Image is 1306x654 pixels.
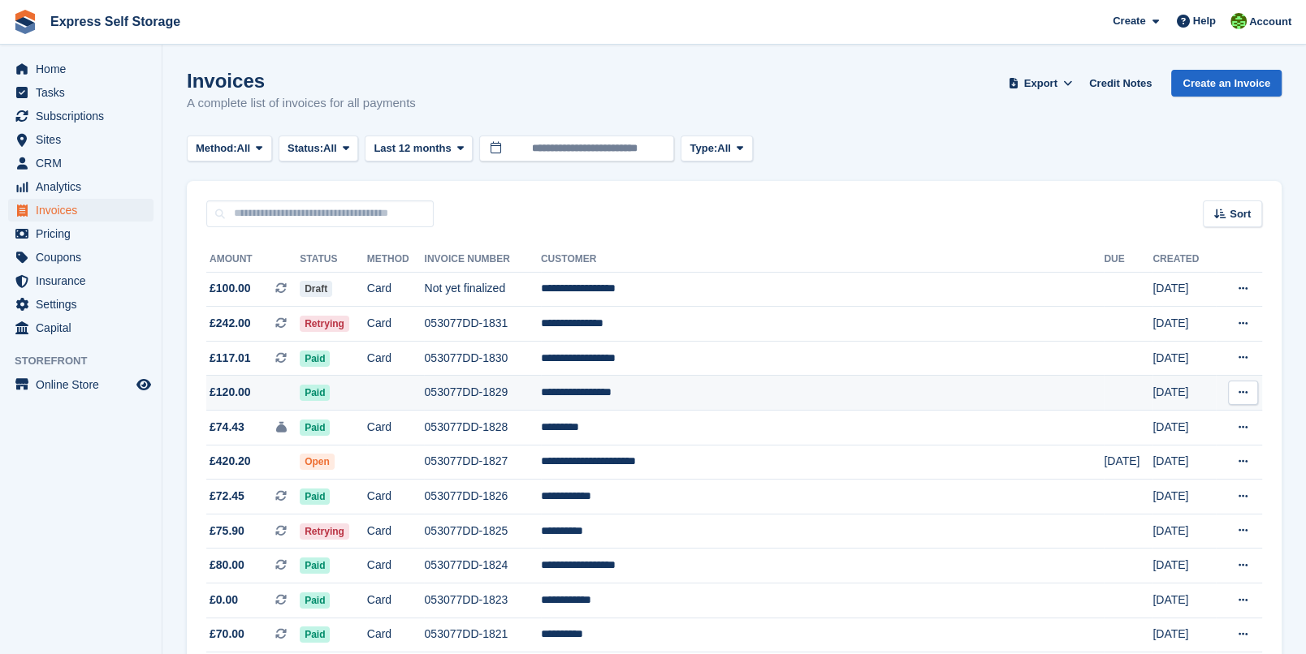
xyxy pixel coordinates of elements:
span: Analytics [36,175,133,198]
span: Tasks [36,81,133,104]
a: menu [8,175,154,198]
span: Subscriptions [36,105,133,127]
td: [DATE] [1152,514,1216,549]
span: £420.20 [210,453,251,470]
span: Sort [1230,206,1251,222]
td: 053077DD-1824 [424,549,540,583]
a: Express Self Storage [44,8,187,35]
a: menu [8,293,154,316]
td: [DATE] [1152,583,1216,618]
span: Online Store [36,373,133,396]
span: £80.00 [210,557,244,574]
span: Coupons [36,246,133,269]
td: [DATE] [1152,617,1216,652]
a: menu [8,222,154,245]
td: [DATE] [1152,307,1216,342]
span: £120.00 [210,384,251,401]
td: Card [367,307,425,342]
span: Home [36,58,133,80]
a: Preview store [134,375,154,394]
img: Sonia Shah [1230,13,1247,29]
span: Retrying [300,523,349,540]
a: Create an Invoice [1171,70,1282,97]
span: £117.01 [210,350,251,367]
a: menu [8,373,154,396]
td: [DATE] [1152,272,1216,307]
th: Invoice Number [424,247,540,273]
td: Card [367,411,425,445]
span: Paid [300,557,330,574]
td: Card [367,549,425,583]
td: 053077DD-1829 [424,376,540,411]
span: Paid [300,488,330,505]
span: Type: [690,140,717,157]
button: Export [1005,70,1076,97]
td: [DATE] [1104,445,1152,480]
td: [DATE] [1152,445,1216,480]
td: Card [367,272,425,307]
span: £0.00 [210,592,238,609]
td: Card [367,514,425,549]
span: Settings [36,293,133,316]
span: £75.90 [210,523,244,540]
span: Paid [300,626,330,643]
a: menu [8,269,154,292]
a: menu [8,128,154,151]
td: 053077DD-1831 [424,307,540,342]
th: Method [367,247,425,273]
span: Paid [300,385,330,401]
td: 053077DD-1825 [424,514,540,549]
span: £242.00 [210,315,251,332]
td: [DATE] [1152,549,1216,583]
img: stora-icon-8386f47178a22dfd0bd8f6a31ec36ba5ce8667c1dd55bd0f319d3a0aa187defe.svg [13,10,37,34]
th: Amount [206,247,300,273]
a: Credit Notes [1083,70,1158,97]
span: Open [300,454,335,470]
span: CRM [36,152,133,174]
span: £70.00 [210,626,244,643]
td: 053077DD-1821 [424,617,540,652]
span: Status: [288,140,323,157]
a: menu [8,316,154,339]
span: All [323,140,337,157]
span: Paid [300,420,330,436]
span: £72.45 [210,488,244,505]
th: Created [1152,247,1216,273]
a: menu [8,246,154,269]
a: menu [8,58,154,80]
td: Not yet finalized [424,272,540,307]
p: A complete list of invoices for all payments [187,94,416,113]
th: Status [300,247,367,273]
a: menu [8,81,154,104]
td: Card [367,617,425,652]
td: [DATE] [1152,376,1216,411]
span: Sites [36,128,133,151]
span: £74.43 [210,419,244,436]
td: [DATE] [1152,341,1216,376]
span: Last 12 months [374,140,451,157]
th: Customer [541,247,1104,273]
span: Paid [300,351,330,367]
span: Retrying [300,316,349,332]
span: Insurance [36,269,133,292]
td: 053077DD-1827 [424,445,540,480]
span: Help [1193,13,1216,29]
span: Pricing [36,222,133,245]
a: menu [8,105,154,127]
span: All [237,140,251,157]
td: 053077DD-1826 [424,480,540,514]
button: Last 12 months [365,136,473,162]
td: Card [367,583,425,618]
td: Card [367,341,425,376]
th: Due [1104,247,1152,273]
span: £100.00 [210,280,251,297]
span: Paid [300,592,330,609]
td: Card [367,480,425,514]
button: Method: All [187,136,272,162]
button: Type: All [681,136,752,162]
a: menu [8,199,154,222]
span: Capital [36,316,133,339]
td: [DATE] [1152,480,1216,514]
a: menu [8,152,154,174]
td: 053077DD-1828 [424,411,540,445]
